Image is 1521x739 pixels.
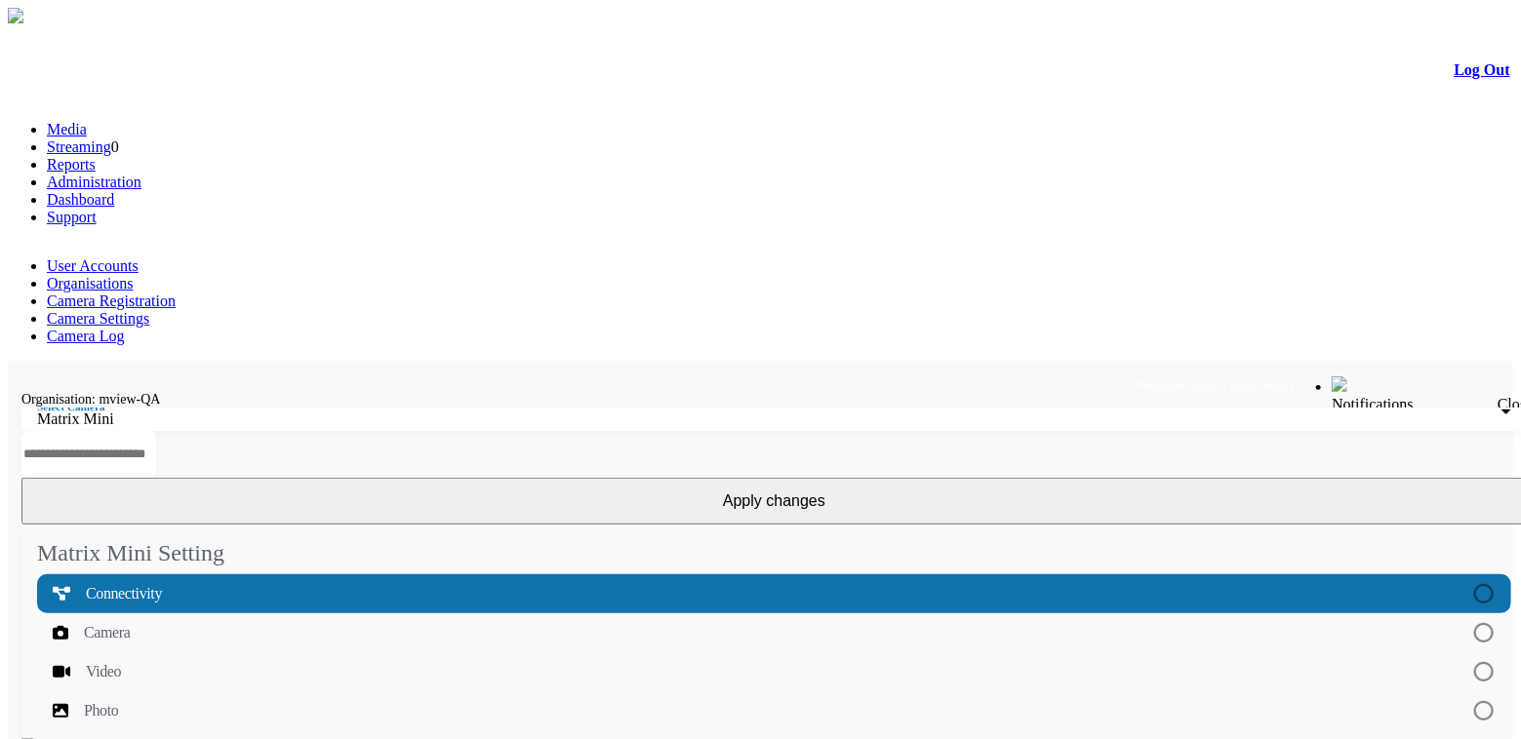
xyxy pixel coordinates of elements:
[1332,376,1347,392] img: bell24.png
[86,660,121,683] span: Video
[47,138,111,155] a: Streaming
[47,174,141,190] a: Administration
[21,392,160,407] label: Organisation: mview-QA
[47,209,97,225] a: Support
[84,699,118,722] span: Photo
[47,191,114,208] a: Dashboard
[37,410,114,427] span: Matrix Mini
[47,121,87,137] a: Media
[1137,377,1293,392] span: Welcome, Saba-S (Supervisor)
[47,275,134,292] a: Organisations
[37,540,224,566] mat-card-title: Matrix Mini Setting
[47,257,139,274] a: User Accounts
[86,582,162,605] span: Connectivity
[47,310,149,327] a: Camera Settings
[47,328,125,344] a: Camera Log
[111,138,119,155] span: 0
[1455,61,1510,78] a: Log Out
[8,8,23,23] img: arrow-3.png
[47,292,176,309] a: Camera Registration
[47,156,96,173] a: Reports
[84,621,130,644] span: Camera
